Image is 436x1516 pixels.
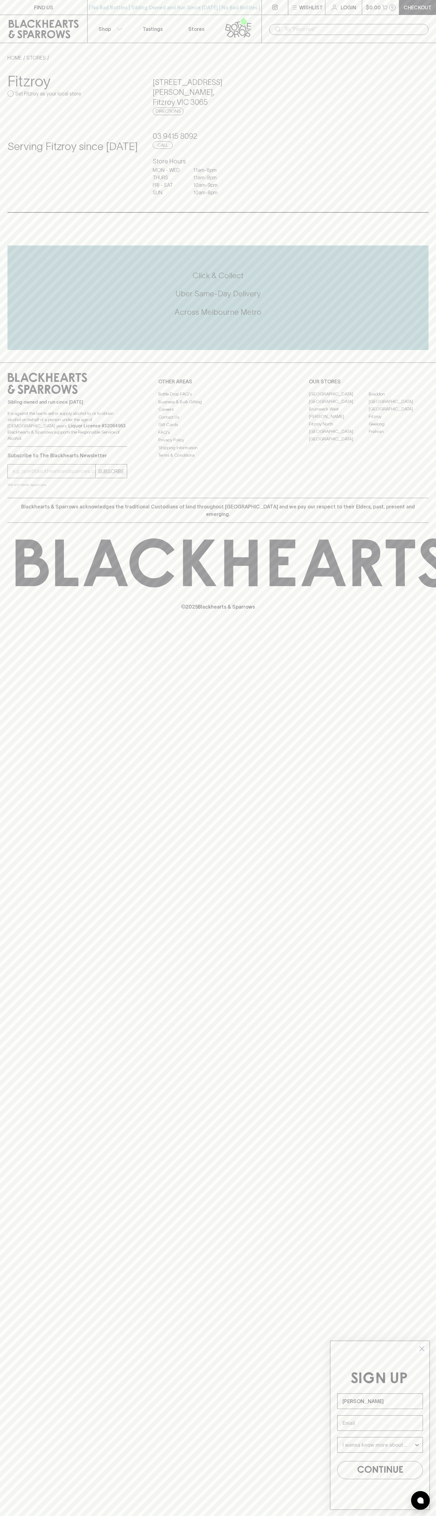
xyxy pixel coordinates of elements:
[7,399,127,405] p: Sibling owned and run since [DATE]
[324,1334,436,1516] div: FLYOUT Form
[188,25,204,33] p: Stores
[284,24,424,34] input: Try "Pinot noir"
[158,398,278,406] a: Business & Bulk Gifting
[309,420,369,428] a: Fitzroy North
[7,140,138,153] h4: Serving Fitzroy since [DATE]
[153,141,173,149] a: Call
[96,464,127,478] button: SUBSCRIBE
[153,174,184,181] p: THURS
[337,1461,423,1479] button: CONTINUE
[158,406,278,413] a: Careers
[369,405,429,413] a: [GEOGRAPHIC_DATA]
[193,166,224,174] p: 11am - 8pm
[153,181,184,189] p: FRI - SAT
[7,307,429,317] h5: Across Melbourne Metro
[417,1497,424,1504] img: bubble-icon
[343,1437,414,1452] input: I wanna know more about...
[366,4,381,11] p: $0.00
[7,245,429,350] div: Call to action block
[158,429,278,436] a: FAQ's
[12,466,95,476] input: e.g. jane@blackheartsandsparrows.com.au
[309,398,369,405] a: [GEOGRAPHIC_DATA]
[369,390,429,398] a: Braddon
[153,189,184,196] p: SUN
[309,378,429,385] p: OUR STORES
[337,1393,423,1409] input: Name
[351,1372,408,1386] span: SIGN UP
[7,55,22,61] a: HOME
[131,15,175,43] a: Tastings
[158,413,278,421] a: Contact Us
[158,444,278,451] a: Shipping Information
[369,398,429,405] a: [GEOGRAPHIC_DATA]
[15,90,81,97] p: Set Fitzroy as your local store
[153,166,184,174] p: MON - WED
[7,452,127,459] p: Subscribe to The Blackhearts Newsletter
[153,77,283,107] h5: [STREET_ADDRESS][PERSON_NAME] , Fitzroy VIC 3065
[193,181,224,189] p: 10am - 9pm
[369,420,429,428] a: Geelong
[369,428,429,435] a: Prahran
[98,468,124,475] p: SUBSCRIBE
[404,4,432,11] p: Checkout
[158,378,278,385] p: OTHER AREAS
[391,6,394,9] p: 0
[175,15,218,43] a: Stores
[158,421,278,429] a: Gift Cards
[68,423,126,428] strong: Liquor License #32064953
[88,15,131,43] button: Shop
[309,428,369,435] a: [GEOGRAPHIC_DATA]
[153,156,283,166] h6: Store Hours
[7,72,138,90] h3: Fitzroy
[7,289,429,299] h5: Uber Same-Day Delivery
[309,390,369,398] a: [GEOGRAPHIC_DATA]
[416,1343,427,1354] button: Close dialog
[158,452,278,459] a: Terms & Conditions
[309,435,369,443] a: [GEOGRAPHIC_DATA]
[193,174,224,181] p: 11am - 9pm
[7,270,429,281] h5: Click & Collect
[309,413,369,420] a: [PERSON_NAME]
[193,189,224,196] p: 10am - 8pm
[143,25,163,33] p: Tastings
[299,4,323,11] p: Wishlist
[7,482,127,488] p: We will never spam you
[34,4,53,11] p: FIND US
[153,131,283,141] h5: 03 9415 8092
[98,25,111,33] p: Shop
[12,503,424,518] p: Blackhearts & Sparrows acknowledges the traditional Custodians of land throughout [GEOGRAPHIC_DAT...
[158,436,278,444] a: Privacy Policy
[414,1437,420,1452] button: Show Options
[158,391,278,398] a: Bottle Drop FAQ's
[26,55,46,61] a: STORES
[309,405,369,413] a: Brunswick West
[7,410,127,441] p: It is against the law to sell or supply alcohol to, or to obtain alcohol on behalf of a person un...
[153,108,184,115] a: Directions
[369,413,429,420] a: Fitzroy
[337,1415,423,1431] input: Email
[341,4,356,11] p: Login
